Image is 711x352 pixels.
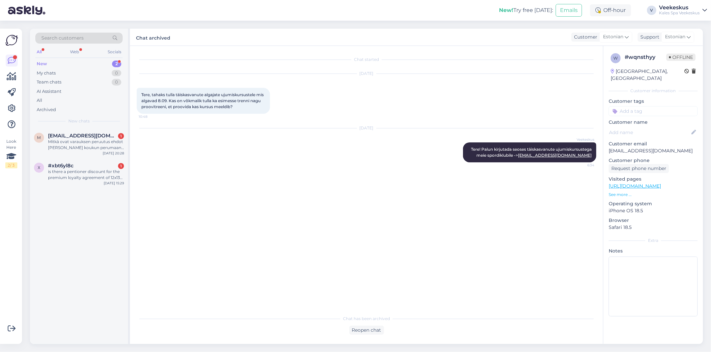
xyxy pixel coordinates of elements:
div: 1 [118,163,124,169]
div: Look Here [5,138,17,168]
p: Customer phone [609,157,698,164]
span: 10:48 [139,114,164,119]
div: 1 [118,133,124,139]
div: # wqnsthyy [625,53,666,61]
div: Request phone number [609,164,669,173]
p: Notes [609,248,698,255]
p: Customer name [609,119,698,126]
span: Search customers [41,35,84,42]
span: Estonian [603,33,623,41]
div: Try free [DATE]: [499,6,553,14]
div: [GEOGRAPHIC_DATA], [GEOGRAPHIC_DATA] [611,68,684,82]
span: Tere, tahaks tulla täiskasvanute algajate ujumiskursustele mis algavad 8.09. Kas on võkmalik tull... [141,92,265,109]
div: Archived [37,106,56,113]
span: marjukka1956@gmail.com [48,133,117,139]
div: AI Assistant [37,88,61,95]
div: [DATE] [137,71,596,77]
button: Emails [556,4,582,17]
a: [URL][DOMAIN_NAME] [609,183,661,189]
div: Mitkä ovat varauksen peruutus ehdot [PERSON_NAME] koukun perumaan varaukseni [48,139,124,151]
span: 6:34 [569,163,594,168]
p: [EMAIL_ADDRESS][DOMAIN_NAME] [609,147,698,154]
div: My chats [37,70,56,77]
p: Safari 18.5 [609,224,698,231]
div: Customer information [609,88,698,94]
span: x [38,165,40,170]
div: Web [69,48,81,56]
div: 0 [112,70,121,77]
div: Veekeskus [659,5,700,10]
div: [DATE] [137,125,596,131]
div: Extra [609,238,698,244]
span: Estonian [665,33,685,41]
span: Offline [666,54,696,61]
input: Add a tag [609,106,698,116]
div: New [37,61,47,67]
b: New! [499,7,513,13]
div: 2 [112,61,121,67]
span: m [37,135,41,140]
span: #xbt6yl8c [48,163,74,169]
div: Kales Spa Veekeskus [659,10,700,16]
a: [EMAIL_ADDRESS][DOMAIN_NAME] [518,153,592,158]
span: New chats [68,118,90,124]
div: Off-hour [590,4,631,16]
span: Veekeskus [569,137,594,142]
label: Chat archived [136,33,170,42]
div: Team chats [37,79,61,86]
a: VeekeskusKales Spa Veekeskus [659,5,707,16]
img: Askly Logo [5,34,18,47]
div: Support [638,34,659,41]
div: V [647,6,656,15]
div: Reopen chat [349,326,384,335]
div: Customer [571,34,597,41]
div: Chat started [137,57,596,63]
div: is there a pentioner discount for the premium loyalty agreement of 12x139 euros [48,169,124,181]
p: Visited pages [609,176,698,183]
p: Browser [609,217,698,224]
span: Tere! Palun kirjutada seoses täiskasvanute ujumiskursustega meie spordiklubile -> [471,147,593,158]
p: Customer email [609,140,698,147]
span: w [614,56,618,61]
p: iPhone OS 18.5 [609,207,698,214]
span: Chat has been archived [343,316,390,322]
p: See more ... [609,192,698,198]
input: Add name [609,129,690,136]
div: [DATE] 20:28 [103,151,124,156]
p: Customer tags [609,98,698,105]
div: 0 [112,79,121,86]
div: Socials [106,48,123,56]
div: [DATE] 15:29 [104,181,124,186]
div: All [35,48,43,56]
div: 2 / 3 [5,162,17,168]
div: All [37,97,42,104]
p: Operating system [609,200,698,207]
